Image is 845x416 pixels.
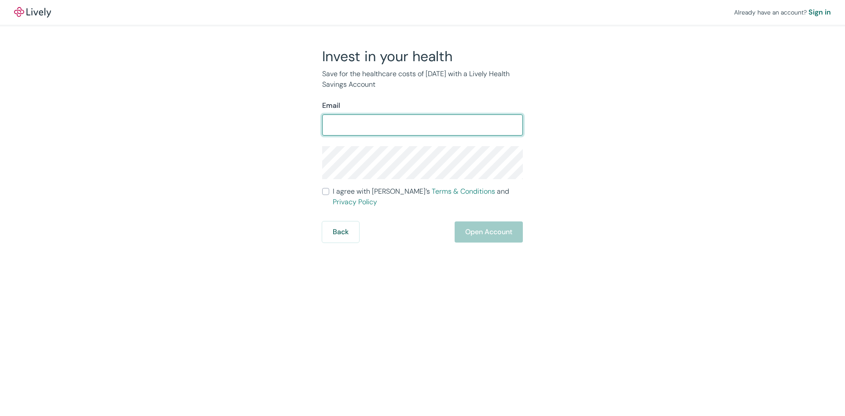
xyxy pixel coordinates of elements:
a: Sign in [808,7,831,18]
div: Already have an account? [734,7,831,18]
button: Back [322,221,359,243]
p: Save for the healthcare costs of [DATE] with a Lively Health Savings Account [322,69,523,90]
a: LivelyLively [14,7,51,18]
a: Terms & Conditions [432,187,495,196]
h2: Invest in your health [322,48,523,65]
a: Privacy Policy [333,197,377,206]
label: Email [322,100,340,111]
span: I agree with [PERSON_NAME]’s and [333,186,523,207]
img: Lively [14,7,51,18]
